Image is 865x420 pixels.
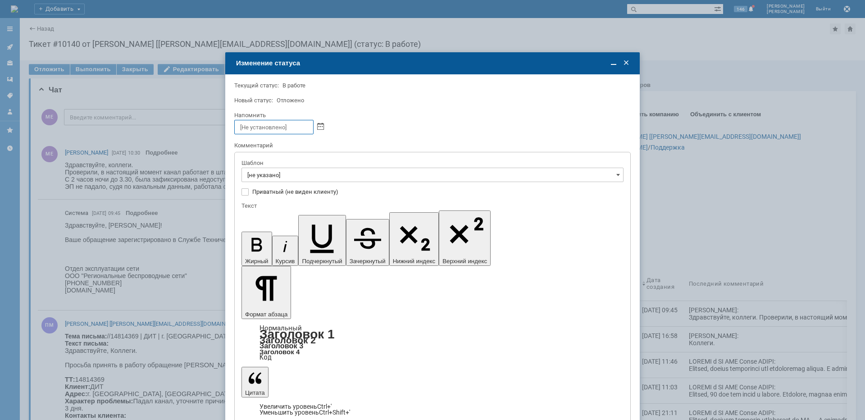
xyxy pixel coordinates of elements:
[234,112,629,118] div: Напомнить
[259,348,300,356] a: Заголовок 4
[241,232,272,266] button: Жирный
[241,203,622,209] div: Текст
[241,325,624,361] div: Формат абзаца
[259,403,332,410] a: Increase
[609,59,618,68] span: Свернуть (Ctrl + M)
[282,82,305,89] span: В работе
[236,59,631,67] div: Изменение статуса
[234,82,279,89] label: Текущий статус:
[302,258,342,265] span: Подчеркнутый
[241,266,291,319] button: Формат абзаца
[259,342,303,350] a: Заголовок 3
[259,324,302,332] a: Нормальный
[389,212,439,266] button: Нижний индекс
[272,236,299,266] button: Курсив
[439,210,491,266] button: Верхний индекс
[350,258,386,265] span: Зачеркнутый
[259,353,272,361] a: Код
[245,258,269,265] span: Жирный
[393,258,436,265] span: Нижний индекс
[276,258,295,265] span: Курсив
[319,409,350,416] span: Ctrl+Shift+'
[241,367,269,397] button: Цитата
[277,97,304,104] span: Отложено
[259,327,335,341] a: Заголовок 1
[245,389,265,396] span: Цитата
[298,215,346,266] button: Подчеркнутый
[241,160,622,166] div: Шаблон
[245,311,287,318] span: Формат абзаца
[622,59,631,68] span: Закрыть
[234,142,629,150] div: Комментарий
[259,409,350,416] a: Decrease
[442,258,487,265] span: Верхний индекс
[259,335,316,345] a: Заголовок 2
[234,120,314,134] input: [Не установлено]
[234,97,273,104] label: Новый статус:
[241,404,624,415] div: Цитата
[317,403,332,410] span: Ctrl+'
[346,219,389,266] button: Зачеркнутый
[252,188,622,196] label: Приватный (не виден клиенту)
